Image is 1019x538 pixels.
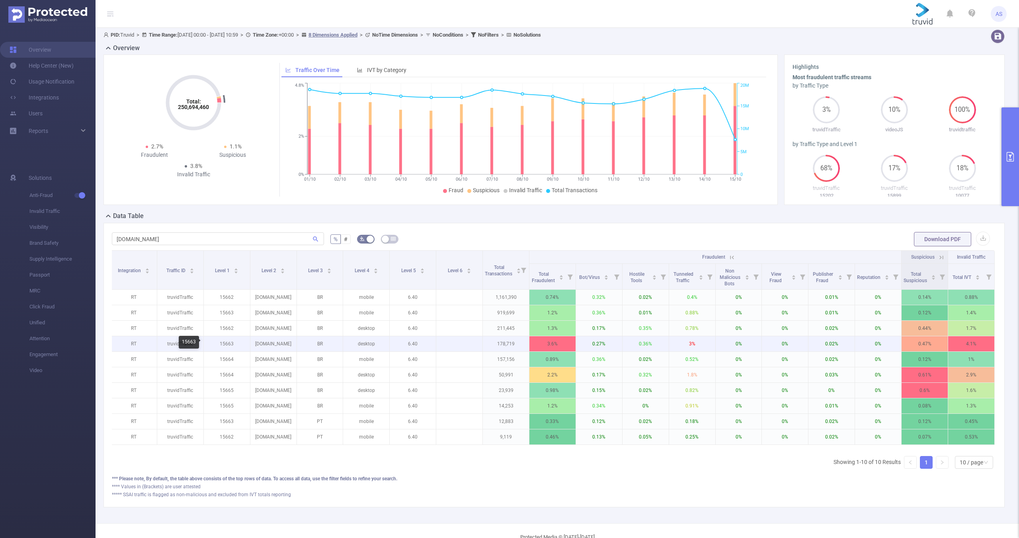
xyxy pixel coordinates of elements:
p: truvidTraffic [793,184,861,192]
tspan: 13/10 [669,177,680,182]
i: Filter menu [704,264,715,289]
span: 2.7% [151,143,163,150]
span: Video [29,363,96,378]
span: Invalid Traffic [29,203,96,219]
span: Total Transactions [485,265,513,277]
p: 0.02% [623,290,669,305]
tspan: 10/10 [578,177,589,182]
li: 1 [920,456,933,469]
p: 0.36% [623,336,669,351]
span: Visibility [29,219,96,235]
p: truvidtraffic [928,126,996,134]
div: Sort [516,267,521,272]
p: 6.40 [390,367,436,382]
div: Sort [652,274,657,279]
p: 0.88% [669,305,715,320]
p: 10077 [928,192,996,200]
i: icon: caret-down [699,277,703,279]
span: Unified [29,315,96,331]
span: Tunneled Traffic [673,271,693,283]
span: Invalid Traffic [509,187,542,193]
span: Reports [29,128,48,134]
tspan: Total: [186,98,201,105]
tspan: 09/10 [547,177,558,182]
i: icon: caret-down [652,277,656,279]
span: AS [996,6,1002,22]
p: 0.78% [669,321,715,336]
p: BR [297,290,343,305]
span: > [294,32,301,38]
b: No Time Dimensions [372,32,418,38]
i: icon: table [391,236,396,241]
a: Integrations [10,90,59,105]
i: icon: caret-down [975,277,980,279]
p: truvidTraffic [928,184,996,192]
p: BR [297,367,343,382]
i: icon: caret-up [838,274,843,276]
tspan: 07/10 [486,177,498,182]
span: 1.1% [230,143,242,150]
span: 18% [949,165,976,172]
i: icon: caret-up [189,267,194,269]
p: truvidTraffic [157,352,203,367]
span: IVT by Category [367,67,406,73]
span: Brand Safety [29,235,96,251]
i: icon: caret-up [467,267,471,269]
i: icon: caret-down [145,270,149,273]
span: Fraud [449,187,463,193]
p: 3.6% [529,336,576,351]
span: 68% [813,165,840,172]
span: Anti-Fraud [29,187,96,203]
span: Attention [29,331,96,347]
i: icon: caret-up [792,274,796,276]
i: icon: caret-up [327,267,331,269]
p: 15662 [204,321,250,336]
p: desktop [343,336,389,351]
p: 1,161,390 [483,290,529,305]
tspan: 08/10 [517,177,528,182]
span: Reputation [857,275,882,280]
i: icon: line-chart [285,67,291,73]
p: 0.14% [902,290,948,305]
p: truvidTraffic [157,305,203,320]
i: icon: caret-down [792,277,796,279]
div: Sort [975,274,980,279]
p: 4.1% [948,336,994,351]
p: 919,699 [483,305,529,320]
b: No Filters [478,32,499,38]
tspan: 02/10 [334,177,346,182]
a: Users [10,105,43,121]
p: BR [297,336,343,351]
tspan: 250,694,460 [178,104,209,110]
span: > [357,32,365,38]
i: icon: right [940,460,945,465]
tspan: 4.8% [295,83,304,88]
span: # [344,236,347,242]
i: icon: caret-up [931,274,936,276]
p: 0.17% [576,321,622,336]
h2: Overview [113,43,140,53]
p: 0% [855,352,901,367]
p: 0.32% [576,290,622,305]
span: Total IVT [953,275,972,280]
p: 0% [716,336,762,351]
p: BR [297,321,343,336]
p: 1.7% [948,321,994,336]
span: Total Suspicious [904,271,928,283]
p: 0% [855,305,901,320]
a: Overview [10,42,51,58]
p: 0.02% [808,336,855,351]
span: View Fraud [769,271,783,283]
tspan: 10M [740,127,749,132]
p: [DOMAIN_NAME] [250,367,297,382]
i: icon: caret-up [975,274,980,276]
p: 0.12% [902,305,948,320]
div: Invalid Traffic [154,170,233,179]
p: truvidTraffic [157,290,203,305]
i: icon: caret-up [559,274,563,276]
p: truvidTraffic [793,126,861,134]
b: Most fraudulent traffic streams [793,74,871,80]
i: Filter menu [843,264,855,289]
p: 0% [855,290,901,305]
p: 15664 [204,367,250,382]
